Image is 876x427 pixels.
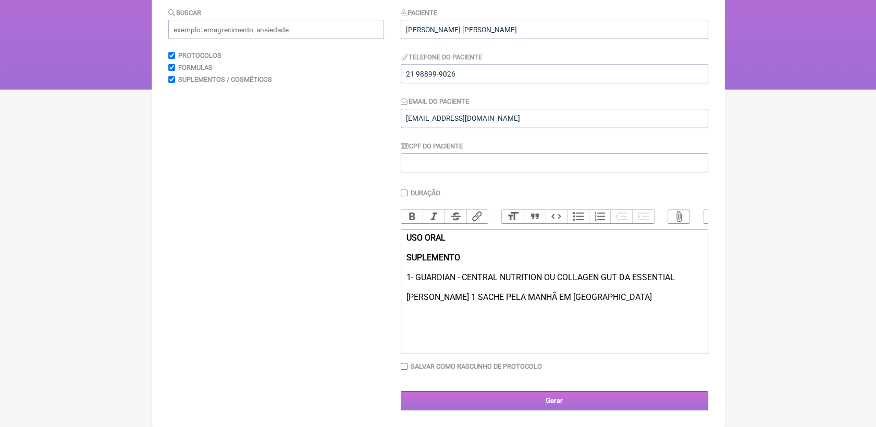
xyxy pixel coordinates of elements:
label: Salvar como rascunho de Protocolo [411,362,542,370]
button: Undo [704,210,726,223]
label: CPF do Paciente [401,142,463,150]
input: Gerar [401,391,708,410]
button: Strikethrough [445,210,466,223]
button: Bold [401,210,423,223]
button: Decrease Level [610,210,632,223]
button: Quote [524,210,546,223]
label: Paciente [401,9,438,17]
button: Link [466,210,488,223]
div: 1- GUARDIAN - CENTRAL NUTRITION OU COLLAGEN GUT DA ESSENTIAL [PERSON_NAME] 1 SACHE PELA MANHÃ EM ... [406,233,702,302]
label: Protocolos [178,52,221,59]
button: Bullets [567,210,589,223]
label: Suplementos / Cosméticos [178,76,272,83]
label: Buscar [168,9,202,17]
button: Attach Files [668,210,690,223]
label: Formulas [178,64,213,71]
button: Increase Level [632,210,654,223]
button: Code [546,210,567,223]
label: Duração [411,189,440,197]
label: Email do Paciente [401,97,470,105]
label: Telefone do Paciente [401,53,483,61]
button: Italic [423,210,445,223]
button: Numbers [589,210,611,223]
input: exemplo: emagrecimento, ansiedade [168,20,384,39]
strong: USO ORAL SUPLEMENTO [406,233,460,262]
button: Heading [502,210,524,223]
